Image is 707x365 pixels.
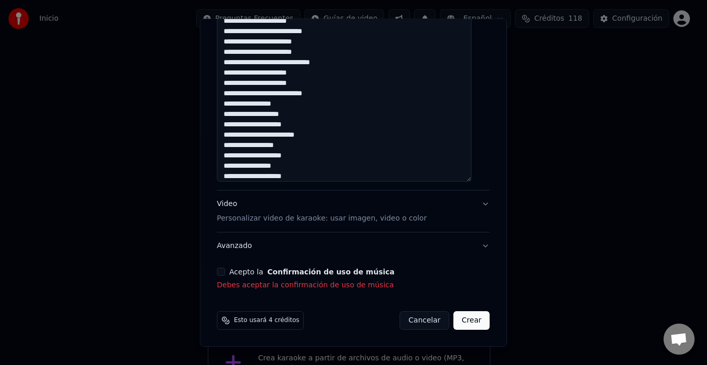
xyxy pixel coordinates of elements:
[400,311,450,330] button: Cancelar
[217,280,490,290] p: Debes aceptar la confirmación de uso de música
[229,268,394,275] label: Acepto la
[217,213,426,224] p: Personalizar video de karaoke: usar imagen, video o color
[217,199,426,224] div: Video
[217,191,490,232] button: VideoPersonalizar video de karaoke: usar imagen, video o color
[217,232,490,259] button: Avanzado
[234,316,299,325] span: Esto usará 4 créditos
[268,268,395,275] button: Acepto la
[453,311,490,330] button: Crear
